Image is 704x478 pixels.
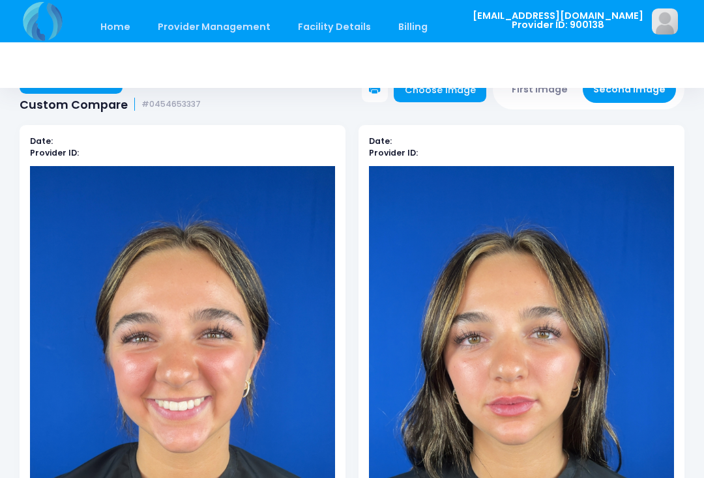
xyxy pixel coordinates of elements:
[652,8,678,35] img: image
[583,76,677,103] button: Second Image
[473,11,643,30] span: [EMAIL_ADDRESS][DOMAIN_NAME] Provider ID: 900138
[20,98,128,111] span: Custom Compare
[87,12,143,42] a: Home
[386,12,441,42] a: Billing
[286,12,384,42] a: Facility Details
[369,135,392,147] b: Date:
[369,147,418,158] b: Provider ID:
[394,76,486,102] a: Choose image
[30,135,53,147] b: Date:
[30,147,79,158] b: Provider ID:
[501,76,579,103] button: First Image
[443,12,493,42] a: Staff
[141,100,201,109] small: #0454653337
[145,12,283,42] a: Provider Management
